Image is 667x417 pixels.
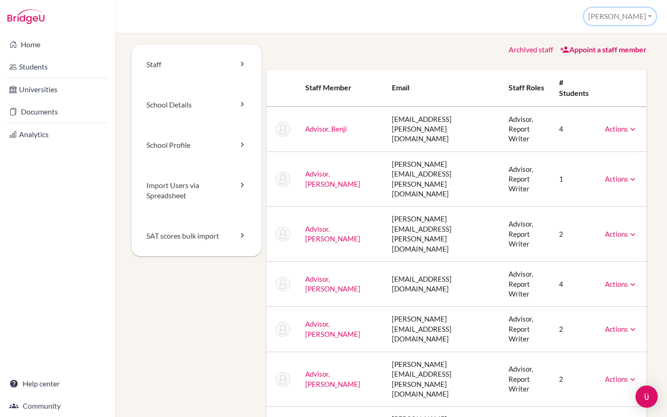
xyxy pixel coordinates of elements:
div: Open Intercom Messenger [636,385,658,408]
a: Advisor, [PERSON_NAME] [305,275,360,293]
a: SAT scores bulk import [132,216,262,256]
a: Universities [2,80,113,99]
a: Advisor, Benji [305,125,347,133]
td: [PERSON_NAME][EMAIL_ADDRESS][DOMAIN_NAME] [384,307,501,352]
a: Staff [132,44,262,85]
td: 2 [552,207,598,262]
td: Advisor, Report Writer [501,262,552,307]
a: Advisor, [PERSON_NAME] [305,170,360,188]
a: Import Users via Spreadsheet [132,165,262,216]
img: Bridge-U [7,9,44,24]
a: Appoint a staff member [560,45,647,54]
a: Documents [2,102,113,121]
td: [EMAIL_ADDRESS][DOMAIN_NAME] [384,262,501,307]
img: Lydia Advisor [276,227,290,241]
td: 4 [552,262,598,307]
td: 2 [552,352,598,407]
a: Archived staff [509,45,553,54]
td: Advisor, Report Writer [501,352,552,407]
a: Actions [605,175,637,183]
a: Actions [605,280,637,288]
a: Students [2,57,113,76]
th: Staff roles [501,70,552,107]
a: School Details [132,85,262,125]
img: Marco Advisor [276,277,290,291]
img: Jessica Advisor [276,172,290,187]
a: Actions [605,325,637,333]
a: Help center [2,374,113,393]
a: School Profile [132,125,262,165]
a: Actions [605,375,637,383]
a: Community [2,397,113,415]
img: Riya Advisor [276,372,290,387]
td: [PERSON_NAME][EMAIL_ADDRESS][PERSON_NAME][DOMAIN_NAME] [384,207,501,262]
td: Advisor, Report Writer [501,107,552,152]
td: Advisor, Report Writer [501,152,552,207]
th: Staff member [298,70,384,107]
td: [PERSON_NAME][EMAIL_ADDRESS][PERSON_NAME][DOMAIN_NAME] [384,152,501,207]
a: Advisor, [PERSON_NAME] [305,370,360,388]
th: # students [552,70,598,107]
a: Advisor, [PERSON_NAME] [305,320,360,338]
img: Nandini Advisor [276,322,290,337]
td: Advisor, Report Writer [501,307,552,352]
td: [EMAIL_ADDRESS][PERSON_NAME][DOMAIN_NAME] [384,107,501,152]
a: Advisor, [PERSON_NAME] [305,225,360,243]
img: Benji Advisor [276,122,290,137]
th: Email [384,70,501,107]
a: Actions [605,125,637,133]
a: Home [2,35,113,54]
td: 1 [552,152,598,207]
button: [PERSON_NAME] [584,8,656,25]
a: Actions [605,230,637,238]
td: [PERSON_NAME][EMAIL_ADDRESS][PERSON_NAME][DOMAIN_NAME] [384,352,501,407]
a: Analytics [2,125,113,144]
td: 4 [552,107,598,152]
td: 2 [552,307,598,352]
td: Advisor, Report Writer [501,207,552,262]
